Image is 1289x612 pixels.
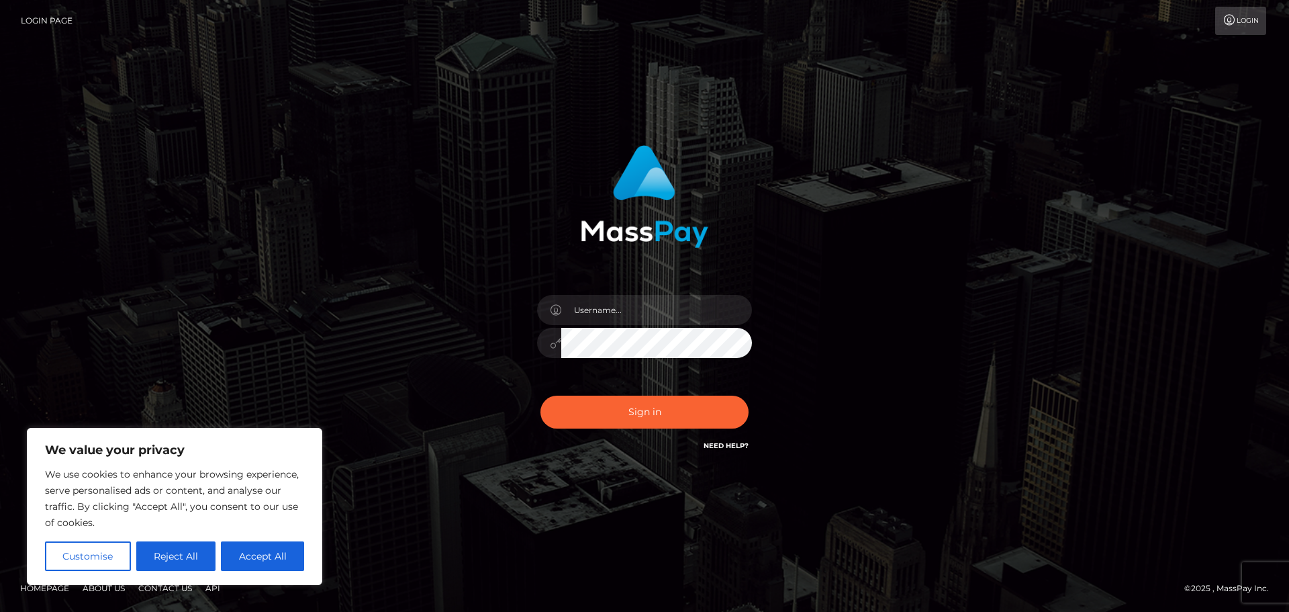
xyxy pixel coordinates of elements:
[21,7,73,35] a: Login Page
[1184,581,1279,596] div: © 2025 , MassPay Inc.
[540,396,749,429] button: Sign in
[45,541,131,571] button: Customise
[136,541,216,571] button: Reject All
[200,578,226,599] a: API
[561,295,752,325] input: Username...
[77,578,130,599] a: About Us
[1215,7,1266,35] a: Login
[133,578,197,599] a: Contact Us
[581,145,708,248] img: MassPay Login
[45,466,304,531] p: We use cookies to enhance your browsing experience, serve personalised ads or content, and analys...
[15,578,75,599] a: Homepage
[221,541,304,571] button: Accept All
[704,441,749,450] a: Need Help?
[45,442,304,458] p: We value your privacy
[27,428,322,585] div: We value your privacy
